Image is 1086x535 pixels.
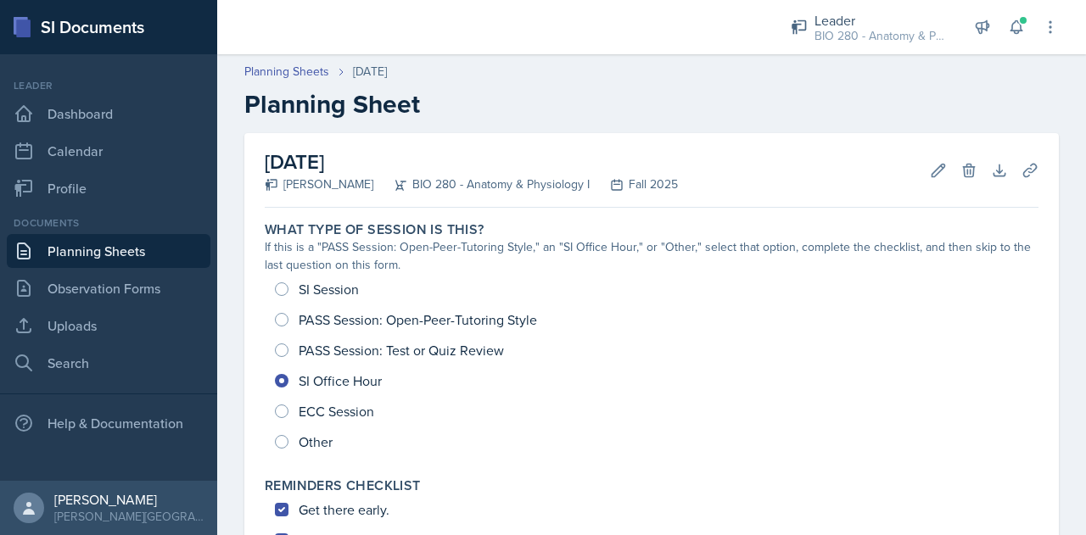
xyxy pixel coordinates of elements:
div: Fall 2025 [590,176,678,193]
a: Planning Sheets [244,63,329,81]
div: BIO 280 - Anatomy & Physiology I / Fall 2025 [814,27,950,45]
a: Planning Sheets [7,234,210,268]
a: Profile [7,171,210,205]
a: Search [7,346,210,380]
div: [DATE] [353,63,387,81]
div: Documents [7,215,210,231]
h2: Planning Sheet [244,89,1059,120]
div: BIO 280 - Anatomy & Physiology I [373,176,590,193]
div: [PERSON_NAME][GEOGRAPHIC_DATA] [54,508,204,525]
a: Calendar [7,134,210,168]
div: Leader [814,10,950,31]
label: What type of session is this? [265,221,484,238]
a: Dashboard [7,97,210,131]
label: Reminders Checklist [265,477,421,494]
div: If this is a "PASS Session: Open-Peer-Tutoring Style," an "SI Office Hour," or "Other," select th... [265,238,1038,274]
h2: [DATE] [265,147,678,177]
a: Uploads [7,309,210,343]
div: [PERSON_NAME] [265,176,373,193]
div: Leader [7,78,210,93]
div: Help & Documentation [7,406,210,440]
a: Observation Forms [7,271,210,305]
div: [PERSON_NAME] [54,491,204,508]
